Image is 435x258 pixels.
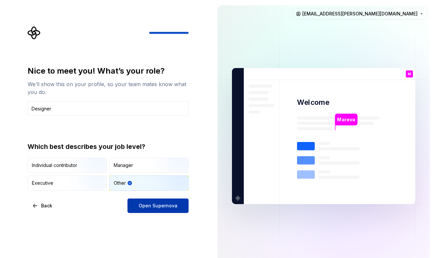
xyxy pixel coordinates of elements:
[114,162,133,169] div: Manager
[32,180,53,186] div: Executive
[28,199,58,213] button: Back
[32,162,77,169] div: Individual contributor
[297,98,329,107] p: Welcome
[293,8,427,20] button: [EMAIL_ADDRESS][PERSON_NAME][DOMAIN_NAME]
[139,202,177,209] span: Open Supernova
[28,26,41,39] svg: Supernova Logo
[28,101,189,116] input: Job title
[41,202,52,209] span: Back
[127,199,189,213] button: Open Supernova
[28,142,189,151] div: Which best describes your job level?
[114,180,126,186] div: Other
[337,116,355,123] p: Mareva
[302,11,418,17] span: [EMAIL_ADDRESS][PERSON_NAME][DOMAIN_NAME]
[28,80,189,96] div: We’ll show this on your profile, so your team mates know what you do.
[28,66,189,76] div: Nice to meet you! What’s your role?
[408,72,411,76] p: M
